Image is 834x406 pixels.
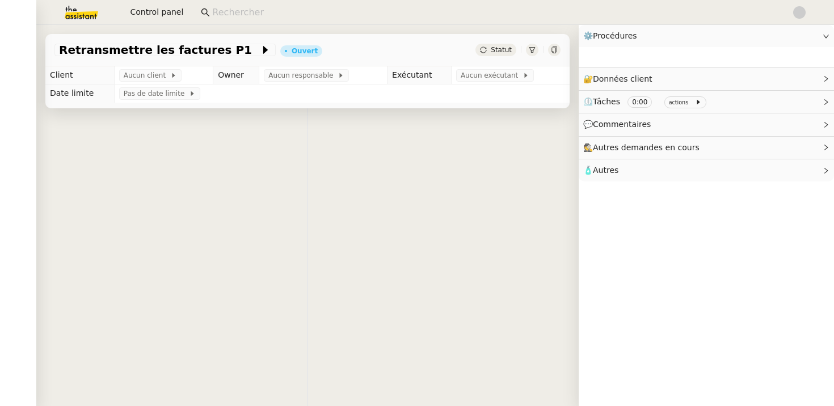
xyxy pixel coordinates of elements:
span: Autres demandes en cours [593,143,700,152]
span: 🧴 [583,166,618,175]
input: Rechercher [212,5,780,20]
div: Ouvert [292,48,318,54]
td: Exécutant [387,66,452,84]
div: 🕵️Autres demandes en cours [579,137,834,159]
span: Tâches [593,97,620,106]
span: Statut [491,46,512,54]
div: 💬Commentaires [579,113,834,136]
nz-tag: 0:00 [627,96,652,108]
div: ⏲️Tâches 0:00 actions [579,91,834,113]
span: ⚙️ [583,29,642,43]
div: ⚙️Procédures [579,25,834,47]
span: Autres [593,166,618,175]
span: Commentaires [593,120,651,129]
td: Date limite [45,84,114,103]
span: 🔐 [583,73,657,86]
span: ⏲️ [583,97,711,106]
span: Aucun responsable [268,70,338,81]
button: Control panel [121,5,190,20]
div: 🧴Autres [579,159,834,181]
span: 🕵️ [583,143,705,152]
span: 💬 [583,120,656,129]
span: Aucun exécutant [461,70,523,81]
span: Retransmettre les factures P1 [59,44,260,56]
td: Client [45,66,114,84]
td: Owner [213,66,259,84]
span: Control panel [130,6,183,19]
span: Données client [593,74,652,83]
span: Pas de date limite [124,88,189,99]
div: 🔐Données client [579,68,834,90]
small: actions [669,99,689,105]
span: Procédures [593,31,637,40]
span: Aucun client [124,70,170,81]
